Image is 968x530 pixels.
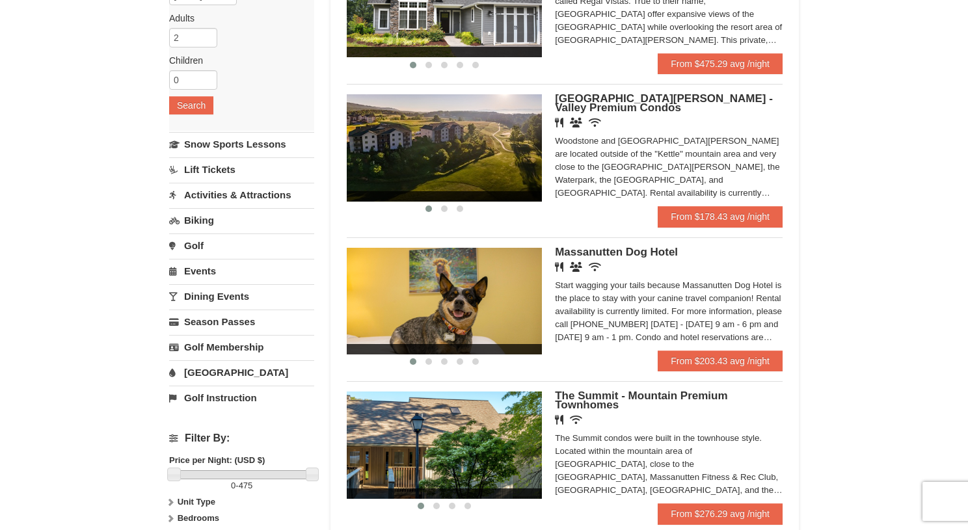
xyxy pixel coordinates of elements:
[169,12,304,25] label: Adults
[169,335,314,359] a: Golf Membership
[169,386,314,410] a: Golf Instruction
[570,415,582,425] i: Wireless Internet (free)
[658,53,783,74] a: From $475.29 avg /night
[555,118,563,127] i: Restaurant
[169,157,314,181] a: Lift Tickets
[169,54,304,67] label: Children
[169,284,314,308] a: Dining Events
[169,432,314,444] h4: Filter By:
[231,481,235,490] span: 0
[169,259,314,283] a: Events
[570,262,582,272] i: Banquet Facilities
[555,415,563,425] i: Restaurant
[169,360,314,384] a: [GEOGRAPHIC_DATA]
[169,479,314,492] label: -
[239,481,253,490] span: 475
[169,132,314,156] a: Snow Sports Lessons
[169,183,314,207] a: Activities & Attractions
[555,432,783,497] div: The Summit condos were built in the townhouse style. Located within the mountain area of [GEOGRAP...
[169,310,314,334] a: Season Passes
[178,513,219,523] strong: Bedrooms
[589,262,601,272] i: Wireless Internet (free)
[178,497,215,507] strong: Unit Type
[169,96,213,114] button: Search
[555,279,783,344] div: Start wagging your tails because Massanutten Dog Hotel is the place to stay with your canine trav...
[555,262,563,272] i: Restaurant
[555,390,727,411] span: The Summit - Mountain Premium Townhomes
[555,92,773,114] span: [GEOGRAPHIC_DATA][PERSON_NAME] - Valley Premium Condos
[589,118,601,127] i: Wireless Internet (free)
[555,246,678,258] span: Massanutten Dog Hotel
[169,233,314,258] a: Golf
[555,135,783,200] div: Woodstone and [GEOGRAPHIC_DATA][PERSON_NAME] are located outside of the "Kettle" mountain area an...
[169,455,265,465] strong: Price per Night: (USD $)
[658,503,783,524] a: From $276.29 avg /night
[169,208,314,232] a: Biking
[658,351,783,371] a: From $203.43 avg /night
[570,118,582,127] i: Banquet Facilities
[658,206,783,227] a: From $178.43 avg /night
